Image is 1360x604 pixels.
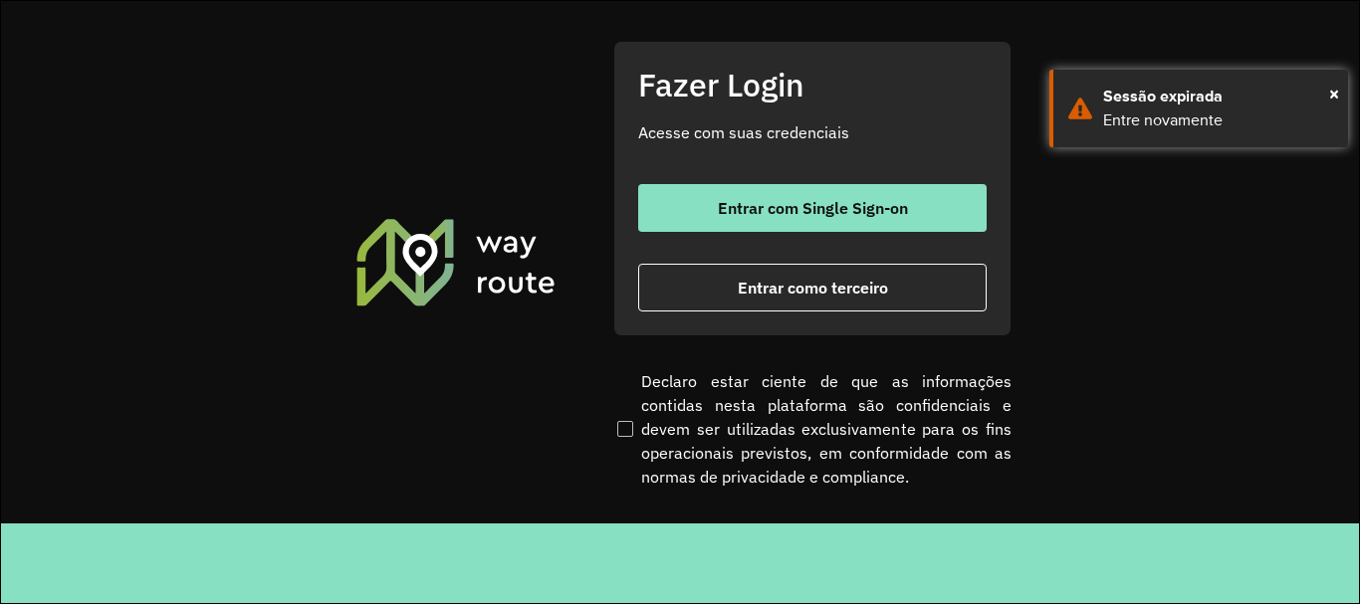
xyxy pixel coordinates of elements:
span: × [1329,79,1339,108]
span: Entrar com Single Sign-on [718,200,908,216]
h2: Fazer Login [638,66,987,103]
div: Entre novamente [1103,108,1333,132]
button: button [638,184,987,232]
div: Sessão expirada [1103,85,1333,108]
label: Declaro estar ciente de que as informações contidas nesta plataforma são confidenciais e devem se... [613,369,1012,489]
p: Acesse com suas credenciais [638,120,987,144]
img: Roteirizador AmbevTech [353,216,559,307]
button: Close [1329,79,1339,108]
span: Entrar como terceiro [738,280,888,296]
button: button [638,264,987,311]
